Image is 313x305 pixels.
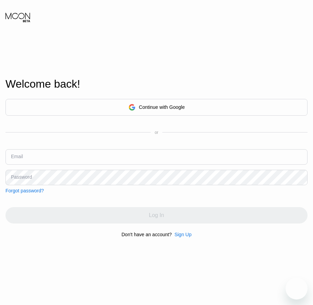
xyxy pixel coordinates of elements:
[5,188,44,193] div: Forgot password?
[286,278,308,300] iframe: Button to launch messaging window
[5,99,308,116] div: Continue with Google
[174,232,191,237] div: Sign Up
[172,232,191,237] div: Sign Up
[139,104,185,110] div: Continue with Google
[11,174,32,180] div: Password
[5,78,308,90] div: Welcome back!
[122,232,172,237] div: Don't have an account?
[11,154,23,159] div: Email
[155,130,159,135] div: or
